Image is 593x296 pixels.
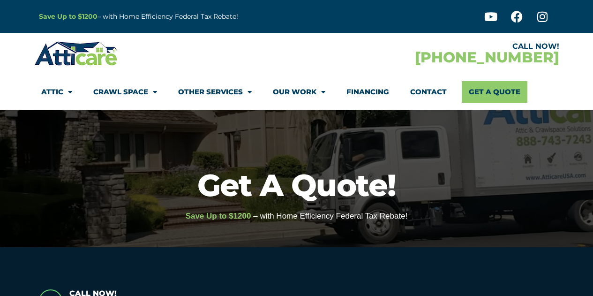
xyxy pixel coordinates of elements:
[178,81,252,103] a: Other Services
[186,212,251,220] span: Save Up to $1200
[346,81,389,103] a: Financing
[273,81,325,103] a: Our Work
[297,43,559,50] div: CALL NOW!
[41,81,552,103] nav: Menu
[462,81,527,103] a: Get A Quote
[410,81,447,103] a: Contact
[39,11,343,22] p: – with Home Efficiency Federal Tax Rebate!
[39,12,98,21] a: Save Up to $1200
[5,170,588,200] h1: Get A Quote!
[41,81,72,103] a: Attic
[253,212,407,220] span: – with Home Efficiency Federal Tax Rebate!
[93,81,157,103] a: Crawl Space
